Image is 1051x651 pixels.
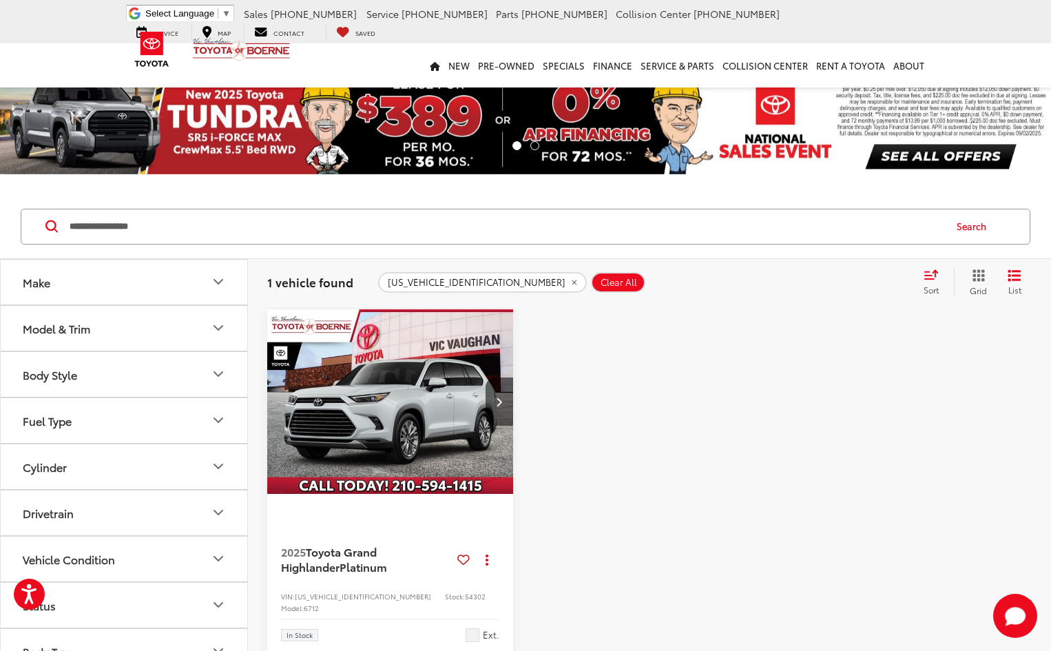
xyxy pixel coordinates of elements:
[970,285,987,296] span: Grid
[244,25,315,39] a: Contact
[402,7,488,21] span: [PHONE_NUMBER]
[589,43,636,87] a: Finance
[616,7,691,21] span: Collision Center
[694,7,780,21] span: [PHONE_NUMBER]
[1,444,249,489] button: CylinderCylinder
[889,43,928,87] a: About
[355,28,375,37] span: Saved
[591,272,645,293] button: Clear All
[539,43,589,87] a: Specials
[486,554,488,565] span: dropdown dots
[718,43,812,87] a: Collision Center
[23,599,56,612] div: Status
[23,414,72,427] div: Fuel Type
[812,43,889,87] a: Rent a Toyota
[23,368,77,381] div: Body Style
[445,591,465,601] span: Stock:
[210,320,227,336] div: Model & Trim
[1,260,249,304] button: MakeMake
[23,460,67,473] div: Cylinder
[244,7,268,21] span: Sales
[1,398,249,443] button: Fuel TypeFuel Type
[192,37,291,61] img: Vic Vaughan Toyota of Boerne
[210,273,227,290] div: Make
[378,272,587,293] button: remove 5TDAAAB58SS099862
[281,544,306,559] span: 2025
[917,269,954,296] button: Select sort value
[1,306,249,351] button: Model & TrimModel & Trim
[210,550,227,567] div: Vehicle Condition
[23,552,115,566] div: Vehicle Condition
[126,25,189,39] a: Service
[210,366,227,382] div: Body Style
[601,277,637,288] span: Clear All
[993,594,1037,638] button: Toggle Chat Window
[271,7,357,21] span: [PHONE_NUMBER]
[210,458,227,475] div: Cylinder
[281,603,304,613] span: Model:
[145,8,214,19] span: Select Language
[210,597,227,613] div: Status
[466,628,479,642] span: Wind Chill Pearl
[444,43,474,87] a: New
[1008,284,1021,296] span: List
[924,284,939,296] span: Sort
[281,591,295,601] span: VIN:
[426,43,444,87] a: Home
[474,43,539,87] a: Pre-Owned
[281,544,452,575] a: 2025Toyota Grand HighlanderPlatinum
[23,322,90,335] div: Model & Trim
[326,25,386,39] a: My Saved Vehicles
[267,309,514,495] img: 2025 Toyota Grand Highlander Platinum AWD
[944,209,1006,244] button: Search
[1,537,249,581] button: Vehicle ConditionVehicle Condition
[636,43,718,87] a: Service & Parts: Opens in a new tab
[997,269,1032,296] button: List View
[1,583,249,628] button: StatusStatus
[295,591,431,601] span: [US_VEHICLE_IDENTIFICATION_NUMBER]
[483,628,499,641] span: Ext.
[496,7,519,21] span: Parts
[126,27,178,72] img: Toyota
[1,490,249,535] button: DrivetrainDrivetrain
[267,309,514,494] div: 2025 Toyota Grand Highlander Platinum 0
[145,8,231,19] a: Select Language​
[23,506,74,519] div: Drivetrain
[222,8,231,19] span: ▼
[465,591,486,601] span: 54302
[340,559,387,575] span: Platinum
[287,632,313,639] span: In Stock
[521,7,607,21] span: [PHONE_NUMBER]
[954,269,997,296] button: Grid View
[993,594,1037,638] svg: Start Chat
[267,273,353,290] span: 1 vehicle found
[388,277,565,288] span: [US_VEHICLE_IDENTIFICATION_NUMBER]
[475,547,499,571] button: Actions
[304,603,319,613] span: 6712
[191,25,241,39] a: Map
[1,352,249,397] button: Body StyleBody Style
[281,544,377,575] span: Toyota Grand Highlander
[366,7,399,21] span: Service
[23,276,50,289] div: Make
[68,210,944,243] input: Search by Make, Model, or Keyword
[267,309,514,494] a: 2025 Toyota Grand Highlander Platinum AWD2025 Toyota Grand Highlander Platinum AWD2025 Toyota Gra...
[210,412,227,428] div: Fuel Type
[210,504,227,521] div: Drivetrain
[486,378,513,426] button: Next image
